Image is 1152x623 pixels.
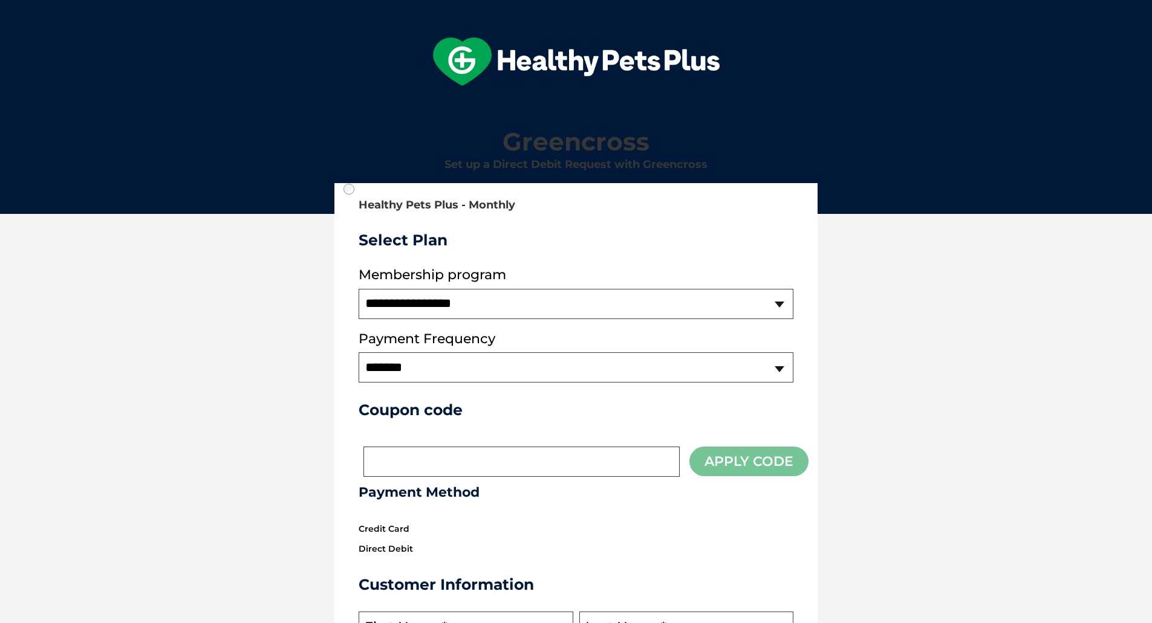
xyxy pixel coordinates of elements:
[343,184,354,195] input: Direct Debit
[359,401,793,419] h3: Coupon code
[689,447,809,476] button: Apply Code
[359,575,793,593] h3: Customer Information
[359,485,793,500] h3: Payment Method
[339,128,813,155] h1: Greencross
[359,541,413,557] label: Direct Debit
[359,231,793,249] h3: Select Plan
[359,267,793,283] label: Membership program
[433,37,720,86] img: hpp-logo-landscape-green-white.png
[359,199,793,211] h2: Healthy Pets Plus - Monthly
[359,331,495,347] label: Payment Frequency
[339,159,813,171] h2: Set up a Direct Debit Request with Greencross
[359,521,409,537] label: Credit Card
